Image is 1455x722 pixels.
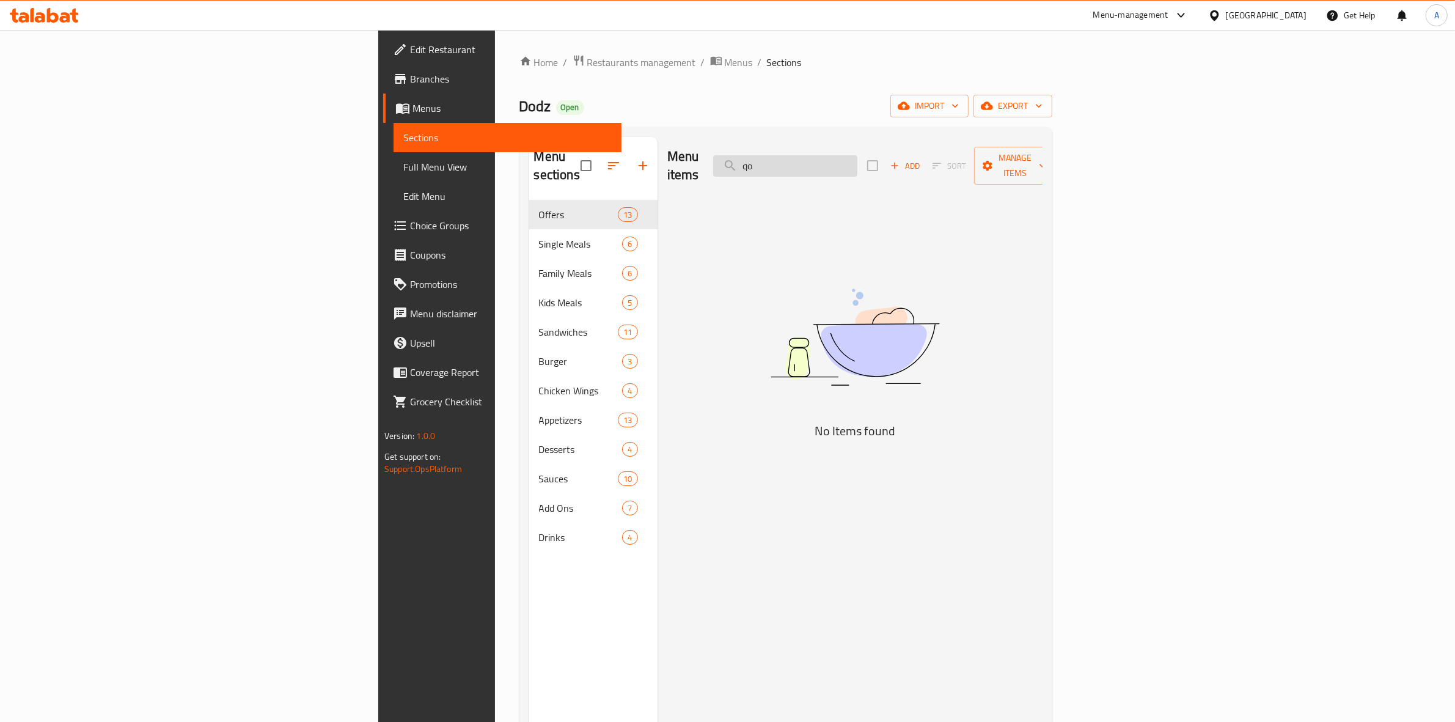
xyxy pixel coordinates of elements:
[529,523,658,552] div: Drinks4
[618,413,637,427] div: items
[529,435,658,464] div: Desserts4
[383,387,621,416] a: Grocery Checklist
[623,238,637,250] span: 6
[383,240,621,270] a: Coupons
[539,354,623,369] span: Burger
[410,72,612,86] span: Branches
[384,428,414,444] span: Version:
[890,95,969,117] button: import
[628,151,658,180] button: Add section
[758,55,762,70] li: /
[885,157,925,175] button: Add
[383,328,621,358] a: Upsell
[539,207,618,222] span: Offers
[618,473,637,485] span: 10
[403,189,612,204] span: Edit Menu
[529,347,658,376] div: Burger3
[384,461,462,477] a: Support.OpsPlatform
[416,428,435,444] span: 1.0.0
[573,153,599,179] span: Select all sections
[412,101,612,116] span: Menus
[539,383,623,398] span: Chicken Wings
[622,501,637,515] div: items
[529,259,658,288] div: Family Meals6
[618,325,637,339] div: items
[623,356,637,367] span: 3
[622,530,637,545] div: items
[925,157,974,175] span: Select section first
[383,211,621,240] a: Choice Groups
[539,295,623,310] span: Kids Meals
[529,464,658,493] div: Sauces10
[623,268,637,279] span: 6
[539,442,623,457] span: Desserts
[1093,8,1168,23] div: Menu-management
[667,147,699,184] h2: Menu items
[410,42,612,57] span: Edit Restaurant
[539,325,618,339] span: Sandwiches
[623,297,637,309] span: 5
[529,493,658,523] div: Add Ons7
[587,55,696,70] span: Restaurants management
[410,277,612,292] span: Promotions
[539,266,623,281] span: Family Meals
[900,98,959,114] span: import
[410,394,612,409] span: Grocery Checklist
[383,358,621,387] a: Coverage Report
[622,266,637,281] div: items
[539,237,623,251] span: Single Meals
[623,532,637,543] span: 4
[702,256,1008,418] img: dish.svg
[410,248,612,262] span: Coupons
[710,54,753,70] a: Menus
[599,151,628,180] span: Sort sections
[529,200,658,229] div: Offers13
[618,207,637,222] div: items
[889,159,922,173] span: Add
[403,130,612,145] span: Sections
[1434,9,1439,22] span: A
[701,55,705,70] li: /
[618,471,637,486] div: items
[383,299,621,328] a: Menu disclaimer
[573,54,696,70] a: Restaurants management
[1226,9,1307,22] div: [GEOGRAPHIC_DATA]
[410,218,612,233] span: Choice Groups
[984,150,1046,181] span: Manage items
[529,405,658,435] div: Appetizers13
[539,413,618,427] span: Appetizers
[622,354,637,369] div: items
[885,157,925,175] span: Add item
[983,98,1043,114] span: export
[384,449,441,465] span: Get support on:
[539,530,623,545] span: Drinks
[623,385,637,397] span: 4
[519,54,1052,70] nav: breadcrumb
[403,160,612,174] span: Full Menu View
[529,376,658,405] div: Chicken Wings4
[383,64,621,94] a: Branches
[539,471,618,486] span: Sauces
[622,383,637,398] div: items
[702,421,1008,441] h5: No Items found
[767,55,802,70] span: Sections
[383,270,621,299] a: Promotions
[539,501,623,515] div: Add Ons
[529,317,658,347] div: Sandwiches11
[974,147,1056,185] button: Manage items
[623,503,637,514] span: 7
[973,95,1052,117] button: export
[394,152,621,182] a: Full Menu View
[713,155,857,177] input: search
[394,123,621,152] a: Sections
[529,288,658,317] div: Kids Meals5
[394,182,621,211] a: Edit Menu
